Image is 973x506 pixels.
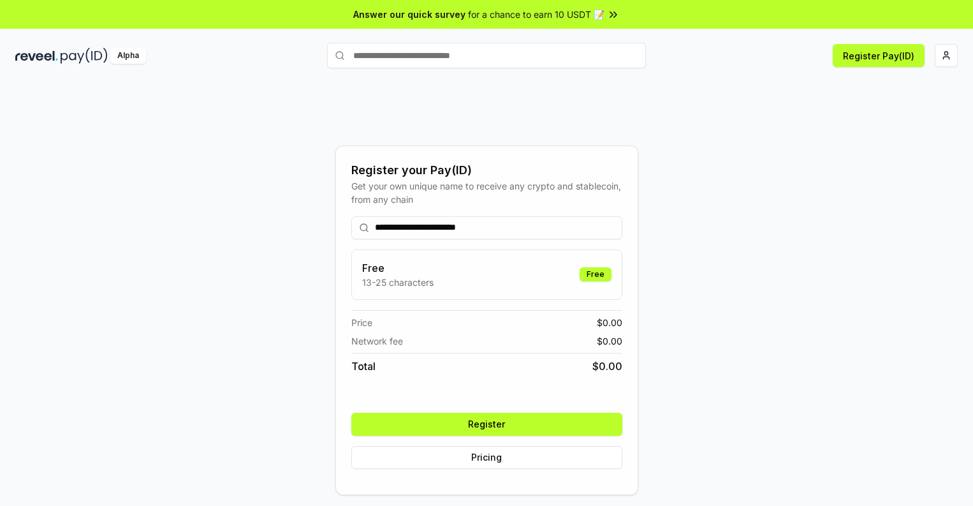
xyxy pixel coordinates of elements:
[351,161,622,179] div: Register your Pay(ID)
[468,8,604,21] span: for a chance to earn 10 USDT 📝
[351,359,376,374] span: Total
[15,48,58,64] img: reveel_dark
[353,8,465,21] span: Answer our quick survey
[592,359,622,374] span: $ 0.00
[351,334,403,348] span: Network fee
[597,334,622,348] span: $ 0.00
[580,267,611,281] div: Free
[61,48,108,64] img: pay_id
[351,446,622,469] button: Pricing
[351,413,622,436] button: Register
[110,48,146,64] div: Alpha
[351,316,372,329] span: Price
[597,316,622,329] span: $ 0.00
[362,276,434,289] p: 13-25 characters
[351,179,622,206] div: Get your own unique name to receive any crypto and stablecoin, from any chain
[362,260,434,276] h3: Free
[833,44,925,67] button: Register Pay(ID)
